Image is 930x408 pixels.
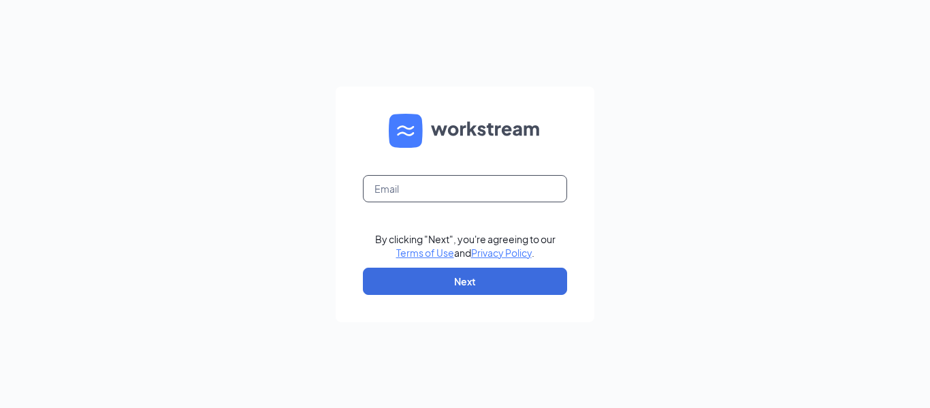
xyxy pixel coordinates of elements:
[471,247,532,259] a: Privacy Policy
[396,247,454,259] a: Terms of Use
[375,232,556,260] div: By clicking "Next", you're agreeing to our and .
[389,114,541,148] img: WS logo and Workstream text
[363,268,567,295] button: Next
[363,175,567,202] input: Email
